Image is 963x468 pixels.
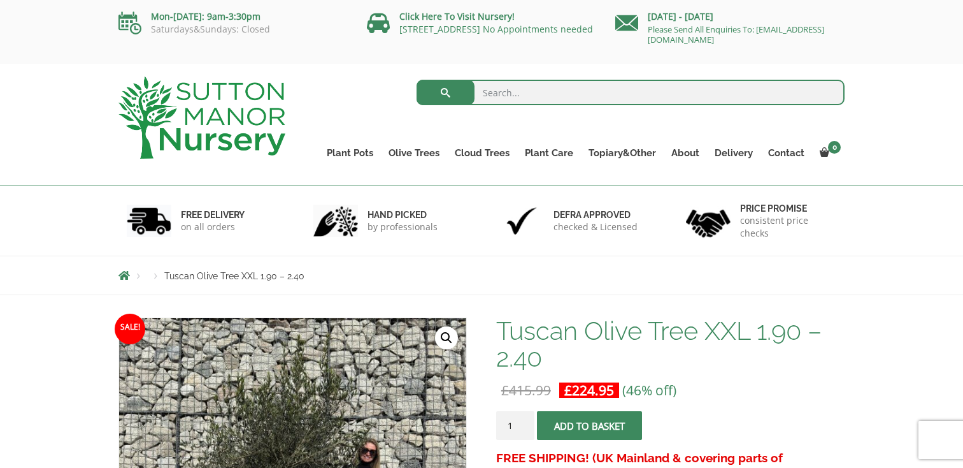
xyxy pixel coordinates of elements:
a: Topiary&Other [581,144,664,162]
h6: Price promise [740,203,837,214]
a: 0 [812,144,845,162]
span: Tuscan Olive Tree XXL 1.90 – 2.40 [164,271,304,281]
input: Search... [417,80,845,105]
a: Plant Pots [319,144,381,162]
span: £ [564,381,572,399]
span: £ [501,381,509,399]
a: About [664,144,707,162]
h1: Tuscan Olive Tree XXL 1.90 – 2.40 [496,318,845,371]
img: 2.jpg [313,205,358,237]
button: Add to basket [537,411,642,440]
img: logo [118,77,285,159]
a: Cloud Trees [447,144,517,162]
a: [STREET_ADDRESS] No Appointments needed [399,23,593,35]
img: 3.jpg [499,205,544,237]
span: 0 [828,141,841,154]
p: by professionals [367,221,438,233]
a: Click Here To Visit Nursery! [399,10,515,22]
input: Product quantity [496,411,534,440]
nav: Breadcrumbs [118,270,845,281]
span: (46% off) [622,381,676,399]
h6: Defra approved [553,209,638,221]
a: Please Send All Enquiries To: [EMAIL_ADDRESS][DOMAIN_NAME] [648,24,824,45]
h6: hand picked [367,209,438,221]
p: Saturdays&Sundays: Closed [118,24,348,34]
img: 4.jpg [686,201,731,240]
a: View full-screen image gallery [435,326,458,349]
a: Olive Trees [381,144,447,162]
a: Plant Care [517,144,581,162]
bdi: 415.99 [501,381,551,399]
p: Mon-[DATE]: 9am-3:30pm [118,9,348,24]
span: Sale! [115,314,145,344]
h6: FREE DELIVERY [181,209,245,221]
bdi: 224.95 [564,381,614,399]
a: Contact [760,144,812,162]
p: [DATE] - [DATE] [615,9,845,24]
p: checked & Licensed [553,221,638,233]
a: Delivery [707,144,760,162]
img: 1.jpg [127,205,171,237]
p: consistent price checks [740,214,837,240]
p: on all orders [181,221,245,233]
